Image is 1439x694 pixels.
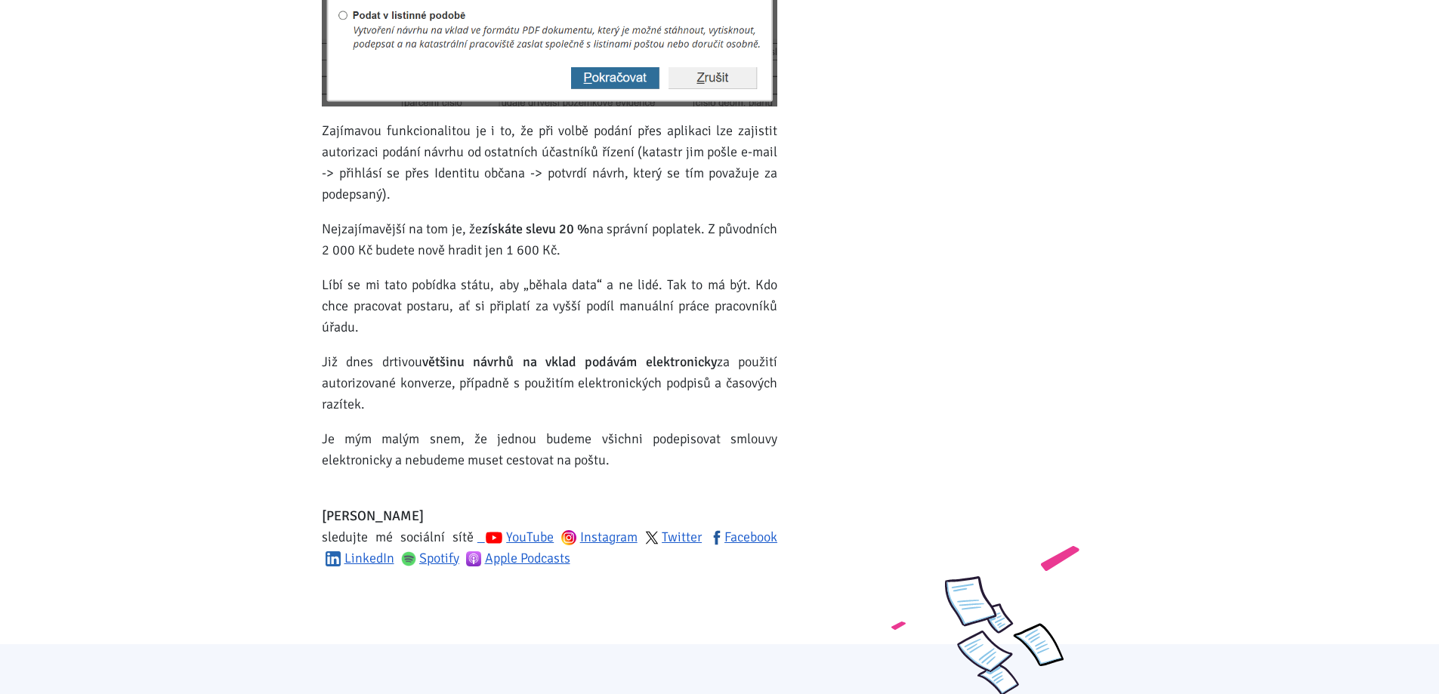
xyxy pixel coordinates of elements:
iframe: fb:like Facebook Social Plugin [322,582,662,603]
img: youtube.svg [485,529,503,547]
a: Facebook [709,529,777,545]
strong: většinu návrhů na vklad podávám elektronicky [422,353,717,370]
a: Spotify [401,550,460,566]
a: LinkedIn [326,550,394,566]
p: Nejzajímavější na tom je, že na správní poplatek. Z původních 2 000 Kč budete nově hradit jen 1 6... [322,218,777,261]
a: Twitter [645,529,703,545]
p: Je mým malým snem, že jednou budeme všichni podepisovat smlouvy elektronicky a nebudeme muset ces... [322,428,777,470]
img: fb.svg [709,530,724,545]
p: Líbí se mi tato pobídka státu, aby „běhala data“ a ne lidé. Tak to má být. Kdo chce pracovat post... [322,274,777,338]
img: apple-podcasts.png [466,551,481,566]
img: twitter.svg [645,531,659,544]
strong: [PERSON_NAME] [322,507,424,524]
img: spotify.png [401,551,416,566]
p: Zajímavou funkcionalitou je i to, že při volbě podání přes aplikaci lze zajistit autorizaci podán... [322,120,777,205]
p: sledujte mé sociální sítě [322,505,777,569]
img: linkedin.svg [326,551,341,566]
p: Již dnes drtivou za použití autorizované konverze, případně s použitím elektronických podpisů a č... [322,351,777,415]
a: Instagram [561,529,638,545]
strong: získáte slevu 20 % [482,221,590,237]
a: Apple Podcasts [466,550,570,566]
a: YouTube [477,529,554,545]
img: ig.svg [561,530,576,545]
